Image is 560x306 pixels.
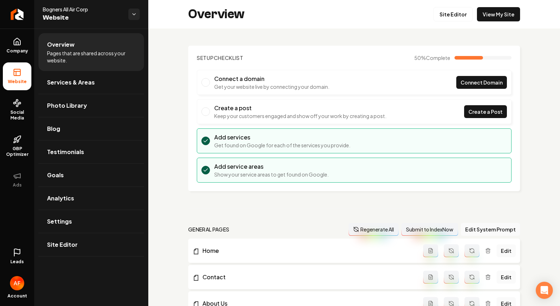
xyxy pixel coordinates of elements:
a: Photo Library [38,94,144,117]
span: Bogners All Air Corp [43,6,123,13]
a: Social Media [3,93,31,127]
a: View My Site [477,7,520,21]
button: Add admin page prompt [423,271,438,284]
a: Settings [38,210,144,233]
span: Connect Domain [461,79,503,86]
span: Analytics [47,194,74,203]
a: Edit [497,271,516,284]
a: Goals [38,164,144,187]
a: Analytics [38,187,144,210]
a: GBP Optimizer [3,129,31,163]
img: Rebolt Logo [11,9,24,20]
a: Site Editor [38,233,144,256]
a: Site Editor [433,7,473,21]
p: Get your website live by connecting your domain. [214,83,329,90]
span: Pages that are shared across your website. [47,50,135,64]
span: Services & Areas [47,78,95,87]
button: Regenerate All [349,223,399,236]
span: Website [43,13,123,23]
span: Overview [47,40,75,49]
a: Contact [192,273,423,281]
a: Blog [38,117,144,140]
span: Settings [47,217,72,226]
a: Testimonials [38,141,144,163]
h2: Overview [188,7,245,21]
span: Account [7,293,27,299]
a: Leads [3,243,31,270]
span: Company [4,48,31,54]
h3: Connect a domain [214,75,329,83]
a: Edit [497,244,516,257]
p: Get found on Google for each of the services you provide. [214,142,350,149]
a: Services & Areas [38,71,144,94]
h3: Create a post [214,104,386,112]
button: Ads [3,166,31,194]
p: Keep your customers engaged and show off your work by creating a post. [214,112,386,119]
span: Site Editor [47,240,78,249]
span: Ads [10,182,25,188]
button: Edit System Prompt [461,223,520,236]
span: Setup [197,55,214,61]
span: Testimonials [47,148,84,156]
span: Goals [47,171,64,179]
span: Complete [426,55,450,61]
span: 50 % [414,54,450,61]
h2: general pages [188,226,230,233]
a: Company [3,32,31,60]
div: Open Intercom Messenger [536,282,553,299]
h3: Add services [214,133,350,142]
span: Create a Post [468,108,503,116]
a: Create a Post [464,105,507,118]
a: Connect Domain [456,76,507,89]
img: Avan Fahimi [10,276,24,290]
p: Show your service areas to get found on Google. [214,171,329,178]
button: Open user button [10,273,24,290]
h3: Add service areas [214,162,329,171]
span: Blog [47,124,60,133]
span: Photo Library [47,101,87,110]
h2: Checklist [197,54,243,61]
button: Add admin page prompt [423,244,438,257]
span: Leads [10,259,24,265]
span: GBP Optimizer [3,146,31,157]
button: Submit to IndexNow [401,223,458,236]
a: Home [192,246,423,255]
span: Social Media [3,109,31,121]
span: Website [5,79,30,85]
